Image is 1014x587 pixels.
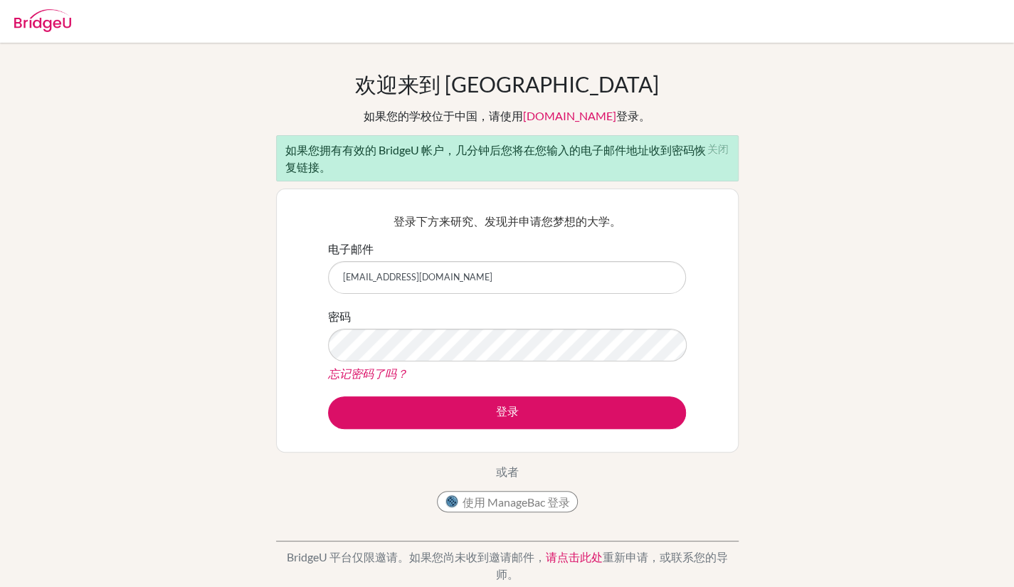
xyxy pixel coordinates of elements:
[546,550,603,564] a: 请点击此处
[287,550,546,564] font: BridgeU 平台仅限邀请。如果您尚未收到邀请邮件，
[523,109,616,122] a: [DOMAIN_NAME]
[328,242,374,255] font: 电子邮件
[328,310,351,323] font: 密码
[463,495,570,509] font: 使用 ManageBac 登录
[616,109,650,122] font: 登录。
[14,9,71,32] img: Bridge-U
[496,465,519,478] font: 或者
[394,214,621,228] font: 登录下方来研究、发现并申请您梦想的大学。
[355,71,659,97] font: 欢迎来到 [GEOGRAPHIC_DATA]
[496,550,728,581] font: 重新申请，或联系您的导师。
[285,143,706,174] font: 如果您拥有有效的 BridgeU 帐户，几分钟后您将在您输入的电子邮件地址收到密码恢复链接。
[707,143,729,154] font: 关闭
[437,491,578,512] button: 使用 ManageBac 登录
[328,396,686,429] button: 登录
[699,136,738,159] button: 关闭
[496,404,519,418] font: 登录
[364,109,523,122] font: 如果您的学校位于中国，请使用
[328,366,408,380] a: 忘记密码了吗？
